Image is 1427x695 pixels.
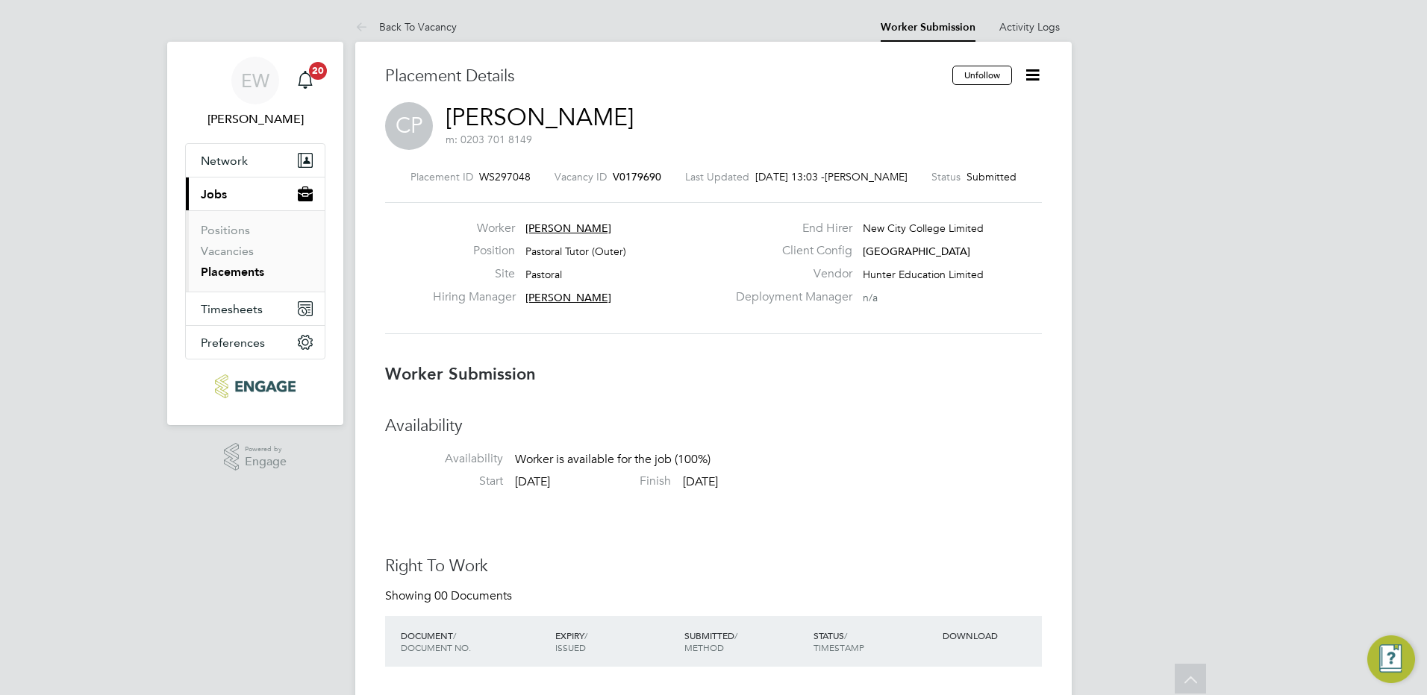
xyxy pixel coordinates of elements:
[201,187,227,201] span: Jobs
[552,622,681,661] div: EXPIRY
[385,474,503,489] label: Start
[863,291,878,304] span: n/a
[727,289,852,305] label: Deployment Manager
[931,170,961,183] label: Status
[939,622,1042,649] div: DOWNLOAD
[525,221,611,235] span: [PERSON_NAME]
[186,177,325,210] button: Jobs
[515,474,550,489] span: [DATE]
[186,326,325,359] button: Preferences
[863,268,984,281] span: Hunter Education Limited
[825,170,908,183] span: [PERSON_NAME]
[224,443,287,471] a: Powered byEngage
[385,588,515,604] div: Showing
[433,266,515,282] label: Site
[245,456,287,468] span: Engage
[385,415,1042,437] h3: Availability
[727,266,852,282] label: Vendor
[684,641,724,653] span: METHOD
[385,556,1042,577] h3: Right To Work
[525,245,626,258] span: Pastoral Tutor (Outer)
[201,223,250,237] a: Positions
[201,244,254,258] a: Vacancies
[613,170,661,183] span: V0179690
[385,364,536,384] b: Worker Submission
[385,102,433,150] span: CP
[290,57,320,104] a: 20
[245,443,287,456] span: Powered by
[952,66,1012,85] button: Unfollow
[479,170,531,183] span: WS297048
[555,641,586,653] span: ISSUED
[201,336,265,350] span: Preferences
[453,629,456,641] span: /
[434,588,512,603] span: 00 Documents
[1367,635,1415,683] button: Engage Resource Center
[201,265,264,279] a: Placements
[215,374,295,398] img: ncclondon-logo-retina.png
[186,210,325,292] div: Jobs
[525,291,611,304] span: [PERSON_NAME]
[681,622,810,661] div: SUBMITTED
[185,110,325,128] span: Emma Wood
[410,170,473,183] label: Placement ID
[515,452,711,467] span: Worker is available for the job (100%)
[844,629,847,641] span: /
[553,474,671,489] label: Finish
[814,641,864,653] span: TIMESTAMP
[241,71,269,90] span: EW
[967,170,1017,183] span: Submitted
[755,170,825,183] span: [DATE] 13:03 -
[881,21,975,34] a: Worker Submission
[727,221,852,236] label: End Hirer
[525,268,562,281] span: Pastoral
[446,133,532,146] span: m: 0203 701 8149
[433,243,515,259] label: Position
[584,629,587,641] span: /
[355,20,457,34] a: Back To Vacancy
[185,374,325,398] a: Go to home page
[810,622,939,661] div: STATUS
[555,170,607,183] label: Vacancy ID
[309,62,327,80] span: 20
[433,221,515,236] label: Worker
[186,292,325,325] button: Timesheets
[185,57,325,128] a: EW[PERSON_NAME]
[685,170,749,183] label: Last Updated
[201,302,263,316] span: Timesheets
[683,474,718,489] span: [DATE]
[401,641,471,653] span: DOCUMENT NO.
[999,20,1060,34] a: Activity Logs
[201,154,248,168] span: Network
[167,42,343,425] nav: Main navigation
[385,451,503,467] label: Availability
[863,221,984,235] span: New City College Limited
[186,144,325,177] button: Network
[446,103,634,132] a: [PERSON_NAME]
[863,245,970,258] span: [GEOGRAPHIC_DATA]
[433,289,515,305] label: Hiring Manager
[397,622,552,661] div: DOCUMENT
[385,66,941,87] h3: Placement Details
[727,243,852,259] label: Client Config
[734,629,737,641] span: /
